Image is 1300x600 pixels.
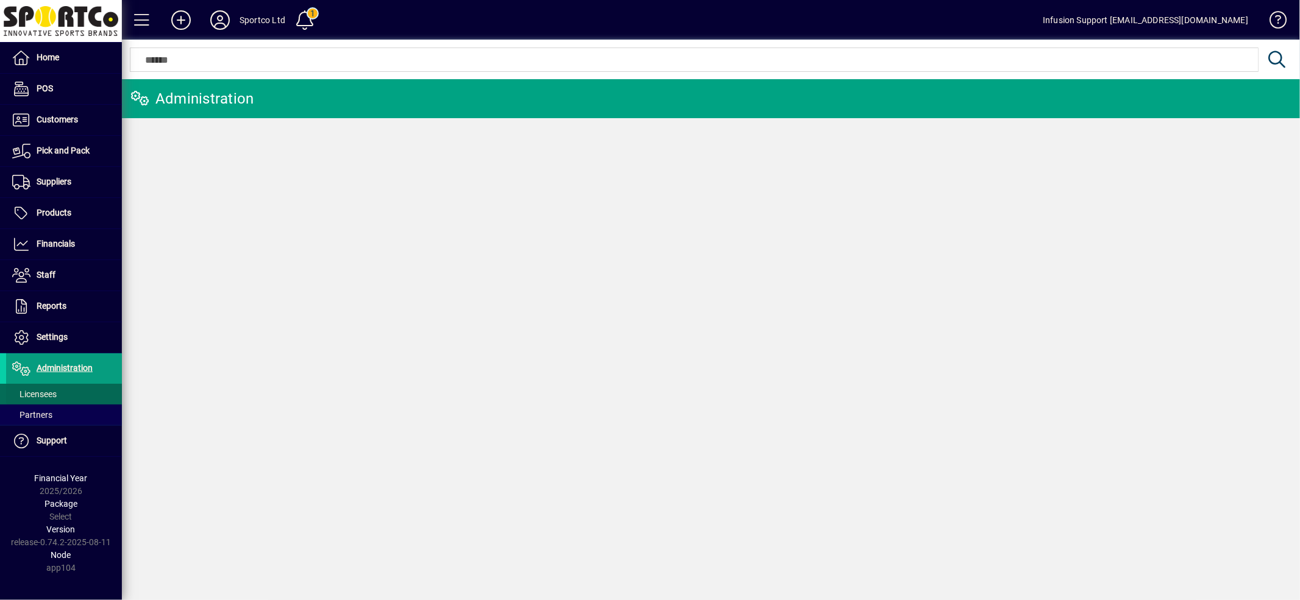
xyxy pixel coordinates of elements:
a: POS [6,74,122,104]
span: Financials [37,239,75,249]
button: Add [162,9,201,31]
span: POS [37,83,53,93]
span: Financial Year [35,473,88,483]
a: Customers [6,105,122,135]
button: Profile [201,9,240,31]
span: Administration [37,363,93,373]
span: Customers [37,115,78,124]
span: Pick and Pack [37,146,90,155]
span: Package [44,499,77,509]
div: Sportco Ltd [240,10,285,30]
div: Administration [131,89,254,108]
a: Home [6,43,122,73]
span: Staff [37,270,55,280]
span: Version [47,524,76,534]
span: Settings [37,332,68,342]
a: Products [6,198,122,228]
span: Node [51,550,71,560]
span: Licensees [12,389,57,399]
span: Partners [12,410,52,420]
span: Reports [37,301,66,311]
a: Support [6,426,122,456]
a: Suppliers [6,167,122,197]
a: Staff [6,260,122,291]
a: Pick and Pack [6,136,122,166]
a: Licensees [6,384,122,404]
a: Reports [6,291,122,322]
span: Suppliers [37,177,71,186]
span: Support [37,436,67,445]
a: Partners [6,404,122,425]
span: Home [37,52,59,62]
a: Settings [6,322,122,353]
div: Infusion Support [EMAIL_ADDRESS][DOMAIN_NAME] [1043,10,1248,30]
a: Knowledge Base [1260,2,1285,42]
a: Financials [6,229,122,259]
span: Products [37,208,71,217]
